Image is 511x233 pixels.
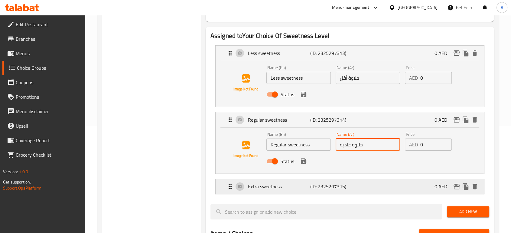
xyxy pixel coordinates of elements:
a: Edit Restaurant [2,17,85,32]
p: AED [409,74,418,81]
input: search [210,204,442,219]
input: Enter name En [266,72,331,84]
img: Less sweetness [226,63,265,102]
div: Expand [216,179,484,194]
p: 0 AED [435,183,452,190]
span: Branches [16,35,80,43]
li: ExpandLess sweetness Name (En)Name (Ar)PriceAEDStatussave [210,43,489,110]
p: (ID: 2325297313) [310,49,352,57]
button: edit [452,49,461,58]
a: Branches [2,32,85,46]
button: delete [470,182,479,191]
input: Enter name Ar [336,139,400,151]
span: Promotions [16,93,80,101]
button: delete [470,49,479,58]
p: 0 AED [435,49,452,57]
span: Choice Groups [17,64,80,72]
p: Extra sweetness [248,183,310,190]
button: edit [452,182,461,191]
span: 1.0.0 [19,168,28,176]
input: Please enter price [420,139,452,151]
input: Enter name Ar [336,72,400,84]
p: Less sweetness [248,49,310,57]
button: save [299,90,308,99]
li: Expand [210,176,489,197]
a: Coupons [2,75,85,90]
span: Status [281,158,294,165]
span: Menus [16,50,80,57]
div: Menu-management [332,4,369,11]
a: Choice Groups [2,61,85,75]
button: save [299,157,308,166]
p: (ID: 2325297315) [310,183,352,190]
a: Menu disclaimer [2,104,85,119]
span: Coupons [16,79,80,86]
span: A [501,4,503,11]
span: Status [281,91,294,98]
span: Upsell [16,122,80,129]
a: Support.OpsPlatform [3,184,41,192]
div: Expand [216,112,484,127]
span: Coverage Report [16,137,80,144]
h2: Assigned to Your Choice Of Sweetness Level [210,31,489,40]
a: Menus [2,46,85,61]
p: 0 AED [435,116,452,123]
button: edit [452,115,461,124]
p: Regular sweetness [248,116,310,123]
li: ExpandRegular sweetness Name (En)Name (Ar)PriceAEDStatussave [210,110,489,176]
div: Expand [216,46,484,61]
button: duplicate [461,182,470,191]
p: AED [409,141,418,148]
span: Menu disclaimer [16,108,80,115]
input: Please enter price [420,72,452,84]
button: delete [470,115,479,124]
p: (ID: 2325297314) [310,116,352,123]
a: Grocery Checklist [2,148,85,162]
img: Regular sweetness [226,130,265,169]
a: Upsell [2,119,85,133]
a: Coverage Report [2,133,85,148]
span: Get support on: [3,178,31,186]
button: duplicate [461,49,470,58]
button: Add New [447,206,489,217]
div: [GEOGRAPHIC_DATA] [398,4,438,11]
a: Promotions [2,90,85,104]
button: duplicate [461,115,470,124]
span: Add New [452,208,484,215]
input: Enter name En [266,139,331,151]
span: Version: [3,168,18,176]
span: Edit Restaurant [16,21,80,28]
span: Grocery Checklist [16,151,80,158]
